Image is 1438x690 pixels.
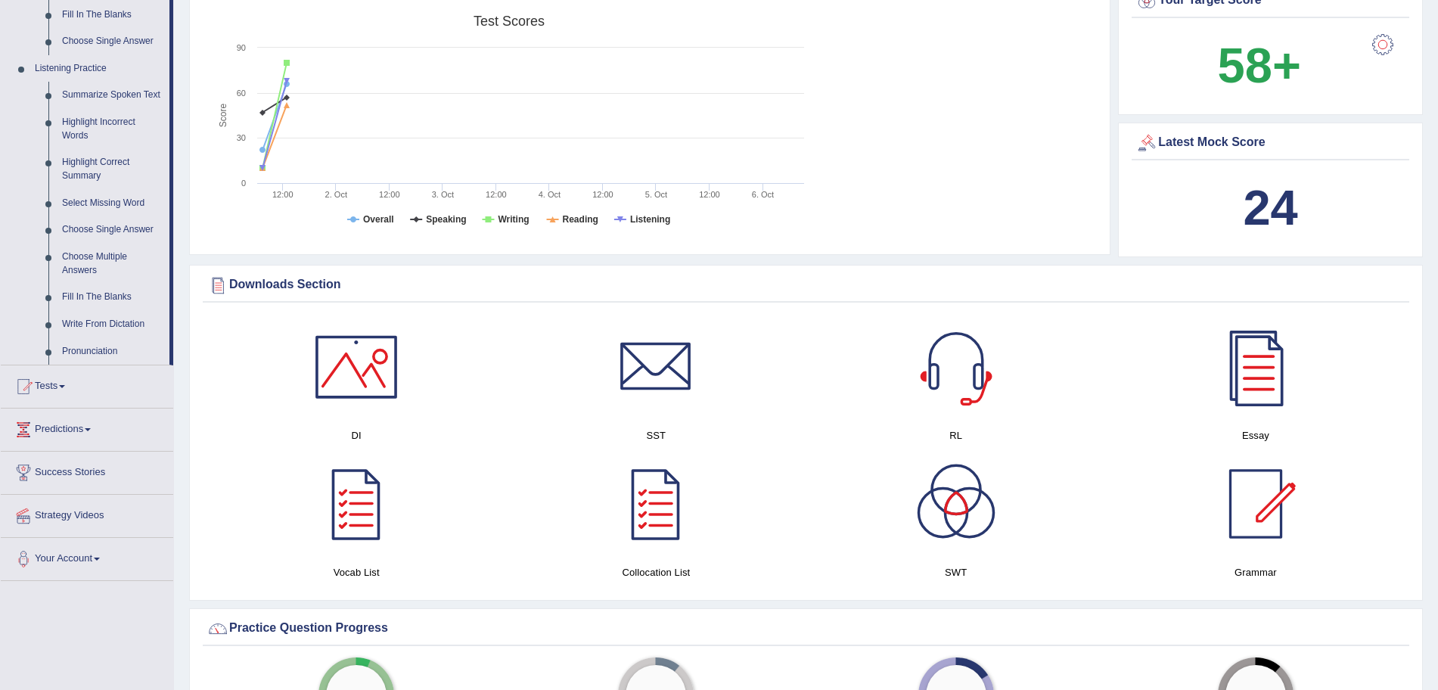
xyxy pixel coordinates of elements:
[814,427,1098,443] h4: RL
[630,214,670,225] tspan: Listening
[237,133,246,142] text: 30
[1,365,173,403] a: Tests
[814,564,1098,580] h4: SWT
[55,82,169,109] a: Summarize Spoken Text
[55,338,169,365] a: Pronunciation
[214,564,498,580] h4: Vocab List
[241,179,246,188] text: 0
[55,216,169,244] a: Choose Single Answer
[237,89,246,98] text: 60
[363,214,394,225] tspan: Overall
[55,149,169,189] a: Highlight Correct Summary
[645,190,667,199] tspan: 5. Oct
[486,190,507,199] text: 12:00
[752,190,774,199] tspan: 6. Oct
[272,190,294,199] text: 12:00
[207,274,1405,297] div: Downloads Section
[498,214,529,225] tspan: Writing
[432,190,454,199] tspan: 3. Oct
[55,311,169,338] a: Write From Dictation
[55,28,169,55] a: Choose Single Answer
[325,190,347,199] tspan: 2. Oct
[514,564,798,580] h4: Collocation List
[1218,38,1301,93] b: 58+
[426,214,466,225] tspan: Speaking
[55,2,169,29] a: Fill In The Blanks
[379,190,400,199] text: 12:00
[28,55,169,82] a: Listening Practice
[1243,180,1297,235] b: 24
[207,617,1405,640] div: Practice Question Progress
[592,190,613,199] text: 12:00
[699,190,720,199] text: 12:00
[539,190,561,199] tspan: 4. Oct
[55,244,169,284] a: Choose Multiple Answers
[237,43,246,52] text: 90
[55,190,169,217] a: Select Missing Word
[1,495,173,533] a: Strategy Videos
[514,427,798,443] h4: SST
[1,452,173,490] a: Success Stories
[218,104,228,128] tspan: Score
[1,409,173,446] a: Predictions
[1,538,173,576] a: Your Account
[55,109,169,149] a: Highlight Incorrect Words
[474,14,545,29] tspan: Test scores
[55,284,169,311] a: Fill In The Blanks
[1113,427,1398,443] h4: Essay
[1135,132,1405,154] div: Latest Mock Score
[214,427,498,443] h4: DI
[1113,564,1398,580] h4: Grammar
[563,214,598,225] tspan: Reading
